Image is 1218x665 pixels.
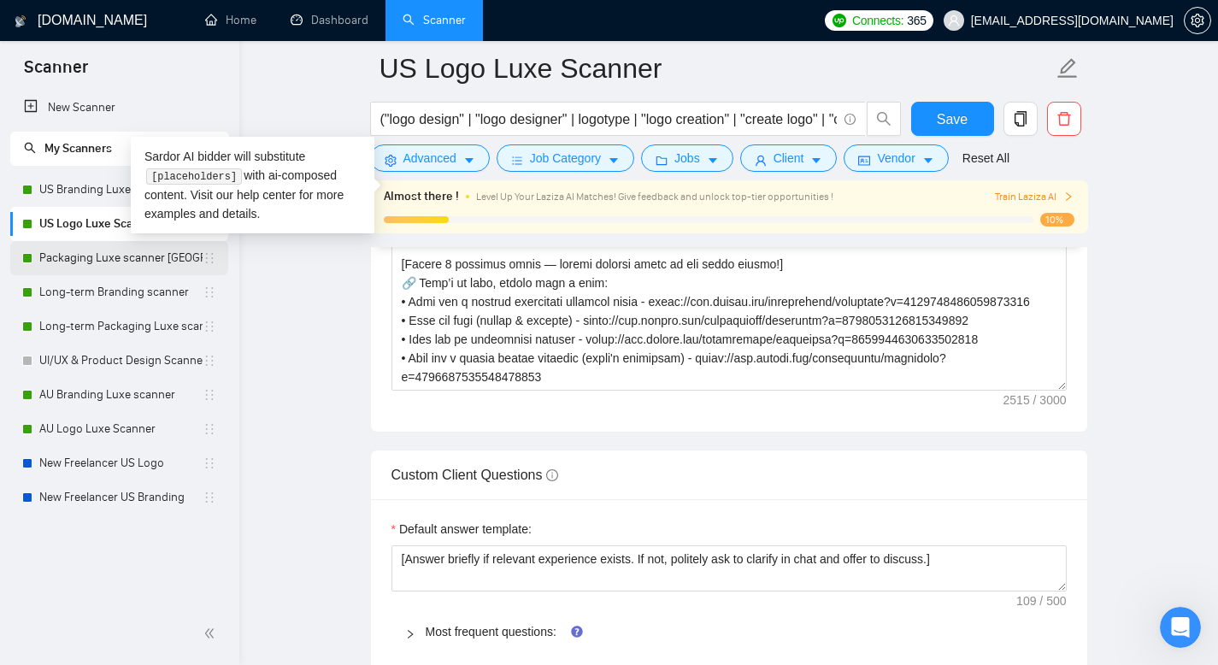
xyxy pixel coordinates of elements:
img: Profile image for Mariia [20,123,54,157]
span: info-circle [844,114,856,125]
li: New Freelancer US Logo [10,446,228,480]
label: Default answer template: [391,520,532,538]
span: holder [203,285,216,299]
button: search [867,102,901,136]
span: holder [203,456,216,470]
a: Long-term Branding scanner [39,275,203,309]
span: Чат [159,550,184,562]
span: info-circle [546,469,558,481]
a: AU Branding Luxe scanner [39,378,203,412]
input: Search Freelance Jobs... [380,109,837,130]
span: caret-down [810,154,822,167]
textarea: Default answer template: [391,545,1067,591]
button: barsJob Categorycaret-down [497,144,634,172]
span: My Scanners [44,141,112,156]
span: Jobs [674,149,700,168]
li: UI/UX & Product Design Scanner [10,344,228,378]
a: help center [237,188,296,202]
span: Главная [31,550,82,562]
img: logo [15,8,26,35]
a: UI/UX & Product Design Scanner [39,344,203,378]
div: Mariia [61,393,97,411]
a: US Logo Luxe Scanner [39,207,203,241]
span: Помощь [259,550,310,562]
div: Tooltip anchor [569,624,585,639]
li: AU Branding Luxe scanner [10,378,228,412]
h1: Чат [153,8,191,37]
span: Vendor [877,149,915,168]
span: 10% [1040,213,1074,227]
div: • 1 нед. назад [101,330,187,348]
a: New Freelancer US Logo [39,446,203,480]
button: folderJobscaret-down [641,144,733,172]
a: US Branding Luxe scanner [39,173,203,207]
img: Profile image for Mariia [20,60,54,94]
a: dashboardDashboard [291,13,368,27]
span: user [948,15,960,26]
span: delete [1048,111,1080,127]
li: New Freelancer US Branding [10,480,228,515]
span: Client [774,149,804,168]
span: idcard [858,154,870,167]
span: double-left [203,625,221,642]
span: Save [937,109,968,130]
button: Save [911,102,994,136]
span: holder [203,422,216,436]
img: upwork-logo.png [833,14,846,27]
div: • 2 дн. назад [101,140,180,158]
li: Long-term Packaging Luxe scanner [10,309,228,344]
li: US Logo Luxe Scanner [10,207,228,241]
img: Profile image for Mariia [20,186,54,221]
button: Чат [114,508,227,576]
div: • 4 дн. назад [101,203,180,221]
a: Packaging Luxe scanner [GEOGRAPHIC_DATA] [39,241,203,275]
li: AU Logo Luxe Scanner [10,412,228,446]
span: copy [1004,111,1037,127]
img: Profile image for Mariia [20,376,54,410]
span: edit [1056,57,1079,79]
button: copy [1003,102,1038,136]
button: Помощь [228,508,342,576]
div: Mariia [61,456,97,474]
button: userClientcaret-down [740,144,838,172]
span: bars [511,154,523,167]
input: Scanner name... [380,47,1053,90]
span: Connects: [852,11,903,30]
img: Profile image for Mariia [20,503,54,537]
div: Sardor AI bidder will substitute with ai-composed content. Visit our for more examples and details. [131,137,374,233]
span: Almost there ! [384,187,459,206]
span: search [24,142,36,154]
span: holder [203,251,216,265]
a: AU Logo Luxe Scanner [39,412,203,446]
a: Long-term Packaging Luxe scanner [39,309,203,344]
button: delete [1047,102,1081,136]
a: setting [1184,14,1211,27]
span: setting [385,154,397,167]
span: right [405,629,415,639]
li: New Scanner [10,91,228,125]
span: Job Category [530,149,601,168]
a: homeHome [205,13,256,27]
a: New Scanner [24,91,215,125]
li: US Branding Luxe scanner [10,173,228,207]
span: holder [203,388,216,402]
div: Закрыть [300,7,331,38]
div: Mariia [61,140,97,158]
div: Most frequent questions: [391,612,1067,651]
span: caret-down [707,154,719,167]
a: New Freelancer US Branding [39,480,203,515]
span: folder [656,154,668,167]
span: caret-down [463,154,475,167]
div: Mariia [61,203,97,221]
code: [placeholders] [146,168,241,185]
span: 365 [907,11,926,30]
img: Profile image for Mariia [20,313,54,347]
span: user [755,154,767,167]
span: caret-down [922,154,934,167]
div: Mariia [61,267,97,285]
div: Mariia [61,330,97,348]
span: caret-down [608,154,620,167]
button: Train Laziza AI [995,189,1074,205]
span: holder [203,491,216,504]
